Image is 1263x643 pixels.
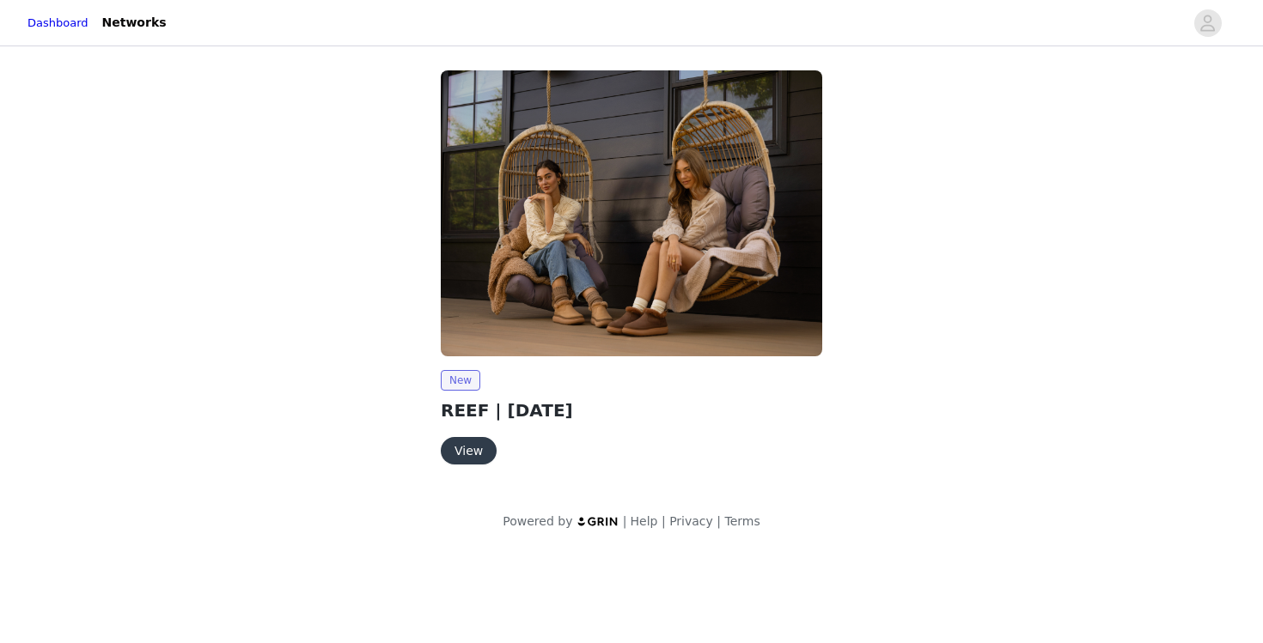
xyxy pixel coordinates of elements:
a: Networks [92,3,177,42]
a: View [441,445,497,458]
button: View [441,437,497,464]
div: avatar [1199,9,1216,37]
a: Help [631,514,658,528]
img: REEF [441,70,822,356]
img: logo [577,516,619,527]
span: | [623,514,627,528]
span: | [717,514,721,528]
span: | [662,514,666,528]
h2: REEF | [DATE] [441,397,822,423]
a: Terms [724,514,760,528]
a: Privacy [669,514,713,528]
span: Powered by [503,514,572,528]
span: New [441,370,480,391]
a: Dashboard [27,15,88,32]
